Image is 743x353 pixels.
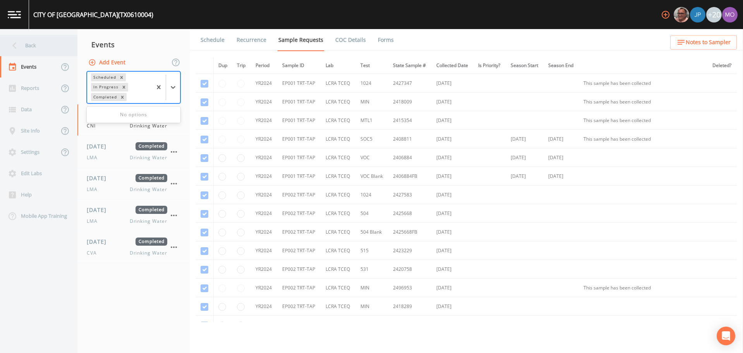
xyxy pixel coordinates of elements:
[579,130,708,148] td: This sample has been collected
[432,57,474,74] th: Collected Date
[136,174,167,182] span: Completed
[321,148,355,167] td: LCRA TCEQ
[130,250,167,257] span: Drinking Water
[130,122,167,129] span: Drinking Water
[432,74,474,93] td: [DATE]
[321,316,355,334] td: LCRA TCEQ
[321,186,355,204] td: LCRA TCEQ
[278,167,321,186] td: EP001 TRT-TAP
[87,108,180,121] div: No options
[388,148,432,167] td: 2406884
[506,148,544,167] td: [DATE]
[91,83,120,91] div: In Progress
[87,142,112,150] span: [DATE]
[432,297,474,316] td: [DATE]
[690,7,705,22] img: 41241ef155101aa6d92a04480b0d0000
[388,260,432,279] td: 2420758
[356,223,388,241] td: 504 Blank
[278,74,321,93] td: EP001 TRT-TAP
[120,83,128,91] div: Remove In Progress
[321,279,355,297] td: LCRA TCEQ
[432,223,474,241] td: [DATE]
[118,93,127,101] div: Remove Completed
[356,130,388,148] td: SOC5
[506,57,544,74] th: Season Start
[356,148,388,167] td: VOC
[136,238,167,246] span: Completed
[130,218,167,225] span: Drinking Water
[432,241,474,260] td: [DATE]
[8,11,21,18] img: logo
[77,35,190,54] div: Events
[388,204,432,223] td: 2425668
[356,186,388,204] td: 1024
[356,111,388,130] td: MTL1
[690,7,706,22] div: Joshua gere Paul
[278,260,321,279] td: EP002 TRT-TAP
[717,327,735,345] div: Open Intercom Messenger
[334,29,367,51] a: COC Details
[235,29,268,51] a: Recurrence
[579,279,708,297] td: This sample has been collected
[321,260,355,279] td: LCRA TCEQ
[251,297,278,316] td: YR2024
[321,74,355,93] td: LCRA TCEQ
[136,142,167,150] span: Completed
[321,57,355,74] th: Lab
[87,238,112,246] span: [DATE]
[432,148,474,167] td: [DATE]
[321,111,355,130] td: LCRA TCEQ
[686,38,731,47] span: Notes to Sampler
[377,29,395,51] a: Forms
[87,122,100,129] span: CNI
[432,130,474,148] td: [DATE]
[388,111,432,130] td: 2415354
[579,74,708,93] td: This sample has been collected
[432,167,474,186] td: [DATE]
[130,154,167,161] span: Drinking Water
[321,93,355,111] td: LCRA TCEQ
[432,316,474,334] td: [DATE]
[199,29,226,51] a: Schedule
[278,204,321,223] td: EP002 TRT-TAP
[706,7,722,22] div: +20
[356,297,388,316] td: MIN
[388,93,432,111] td: 2418009
[321,297,355,316] td: LCRA TCEQ
[356,167,388,186] td: VOC Blank
[251,186,278,204] td: YR2024
[388,316,432,334] td: 2415609
[251,57,278,74] th: Period
[356,260,388,279] td: 531
[474,57,506,74] th: Is Priority?
[278,130,321,148] td: EP001 TRT-TAP
[77,231,190,263] a: [DATE]CompletedCVADrinking Water
[506,130,544,148] td: [DATE]
[708,57,737,74] th: Deleted?
[117,73,126,81] div: Remove Scheduled
[278,148,321,167] td: EP001 TRT-TAP
[278,57,321,74] th: Sample ID
[251,279,278,297] td: YR2024
[251,93,278,111] td: YR2024
[87,154,102,161] span: LMA
[388,57,432,74] th: State Sample #
[670,35,737,50] button: Notes to Sampler
[251,74,278,93] td: YR2024
[506,167,544,186] td: [DATE]
[87,218,102,225] span: LMA
[251,241,278,260] td: YR2024
[388,167,432,186] td: 2406884FB
[321,223,355,241] td: LCRA TCEQ
[87,55,129,70] button: Add Event
[277,29,324,51] a: Sample Requests
[251,316,278,334] td: YR2024
[544,130,579,148] td: [DATE]
[91,73,117,81] div: Scheduled
[722,7,738,22] img: 4e251478aba98ce068fb7eae8f78b90c
[674,7,689,22] img: e2d790fa78825a4bb76dcb6ab311d44c
[544,148,579,167] td: [DATE]
[87,186,102,193] span: LMA
[278,316,321,334] td: EP002 TRT-TAP
[136,206,167,214] span: Completed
